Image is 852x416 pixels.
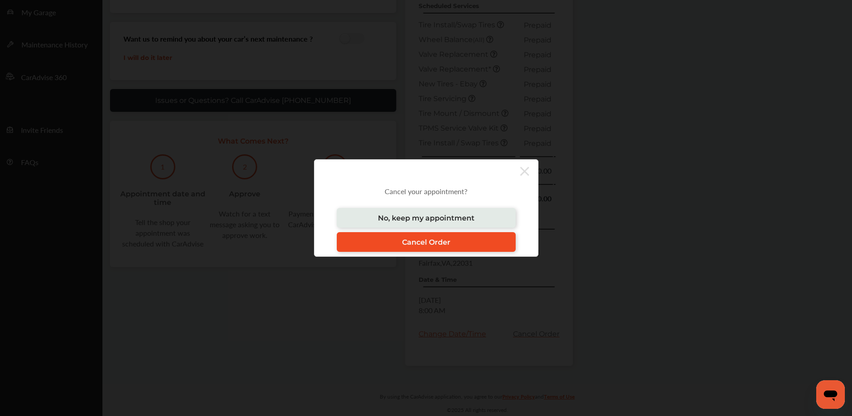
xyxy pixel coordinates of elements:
[402,238,450,246] span: Cancel Order
[337,232,516,252] a: Cancel Order
[337,208,516,228] a: No, keep my appointment
[816,380,845,409] iframe: Button to launch messaging window
[328,186,525,196] p: Cancel your appointment?
[378,214,475,222] span: No, keep my appointment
